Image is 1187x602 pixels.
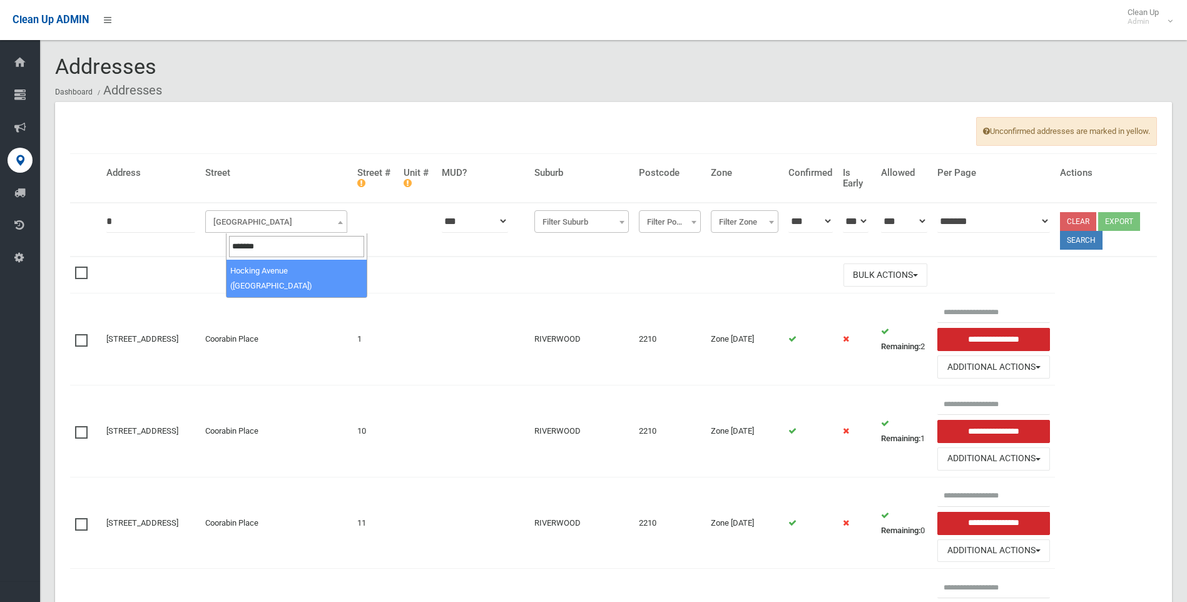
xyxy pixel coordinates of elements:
[442,168,524,178] h4: MUD?
[352,385,399,477] td: 10
[55,88,93,96] a: Dashboard
[788,168,832,178] h4: Confirmed
[106,426,178,436] a: [STREET_ADDRESS]
[937,447,1050,471] button: Additional Actions
[200,293,352,385] td: Coorabin Place
[200,385,352,477] td: Coorabin Place
[937,539,1050,563] button: Additional Actions
[706,385,783,477] td: Zone [DATE]
[106,518,178,528] a: [STREET_ADDRESS]
[634,293,706,385] td: 2210
[1098,212,1140,231] button: Export
[881,168,927,178] h4: Allowed
[227,260,367,297] li: Hocking Avenue ([GEOGRAPHIC_DATA])
[937,168,1050,178] h4: Per Page
[534,168,629,178] h4: Suburb
[1128,17,1159,26] small: Admin
[94,79,162,102] li: Addresses
[529,477,634,569] td: RIVERWOOD
[205,168,347,178] h4: Street
[711,210,778,233] span: Filter Zone
[1060,168,1152,178] h4: Actions
[843,263,927,287] button: Bulk Actions
[634,385,706,477] td: 2210
[13,14,89,26] span: Clean Up ADMIN
[1060,231,1103,250] button: Search
[404,168,432,188] h4: Unit #
[976,117,1157,146] span: Unconfirmed addresses are marked in yellow.
[876,477,932,569] td: 0
[711,168,778,178] h4: Zone
[639,168,701,178] h4: Postcode
[208,213,344,231] span: Filter Street
[634,477,706,569] td: 2210
[200,477,352,569] td: Coorabin Place
[639,210,701,233] span: Filter Postcode
[106,168,195,178] h4: Address
[714,213,775,231] span: Filter Zone
[881,342,920,351] strong: Remaining:
[352,293,399,385] td: 1
[881,434,920,443] strong: Remaining:
[1060,212,1096,231] a: Clear
[881,526,920,535] strong: Remaining:
[55,54,156,79] span: Addresses
[1121,8,1171,26] span: Clean Up
[937,355,1050,379] button: Additional Actions
[205,210,347,233] span: Filter Street
[642,213,698,231] span: Filter Postcode
[876,385,932,477] td: 1
[706,477,783,569] td: Zone [DATE]
[357,168,394,188] h4: Street #
[876,293,932,385] td: 2
[352,477,399,569] td: 11
[706,293,783,385] td: Zone [DATE]
[534,210,629,233] span: Filter Suburb
[106,334,178,344] a: [STREET_ADDRESS]
[537,213,626,231] span: Filter Suburb
[843,168,871,188] h4: Is Early
[529,385,634,477] td: RIVERWOOD
[529,293,634,385] td: RIVERWOOD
